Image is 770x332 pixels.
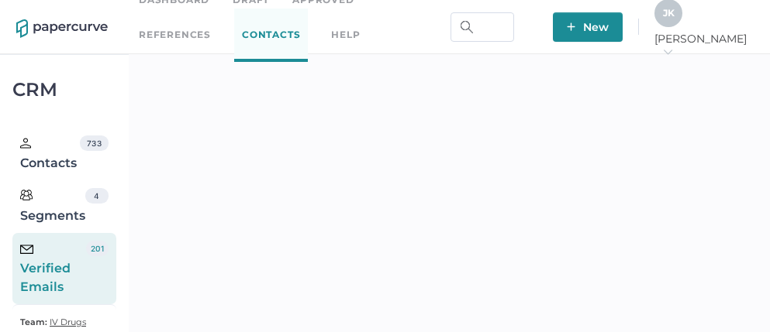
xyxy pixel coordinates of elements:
[20,313,86,331] a: Team: IV Drugs
[86,241,108,256] div: 201
[331,26,360,43] div: help
[80,135,108,151] div: 733
[139,26,211,43] a: References
[567,12,609,42] span: New
[663,7,675,19] span: J K
[234,9,308,62] a: Contacts
[12,83,116,97] div: CRM
[461,21,473,33] img: search.bf03fe8b.svg
[20,189,33,201] img: segments.b9481e3d.svg
[20,138,31,149] img: person.20a629c4.svg
[50,317,86,327] span: IV Drugs
[654,32,754,60] span: [PERSON_NAME]
[20,245,33,254] img: email-icon-black.c777dcea.svg
[16,19,108,38] img: papercurve-logo-colour.7244d18c.svg
[567,22,575,31] img: plus-white.e19ec114.svg
[20,188,85,225] div: Segments
[662,46,673,57] i: arrow_right
[20,135,80,173] div: Contacts
[451,12,514,42] input: Search Workspace
[553,12,623,42] button: New
[20,241,86,296] div: Verified Emails
[85,188,109,204] div: 4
